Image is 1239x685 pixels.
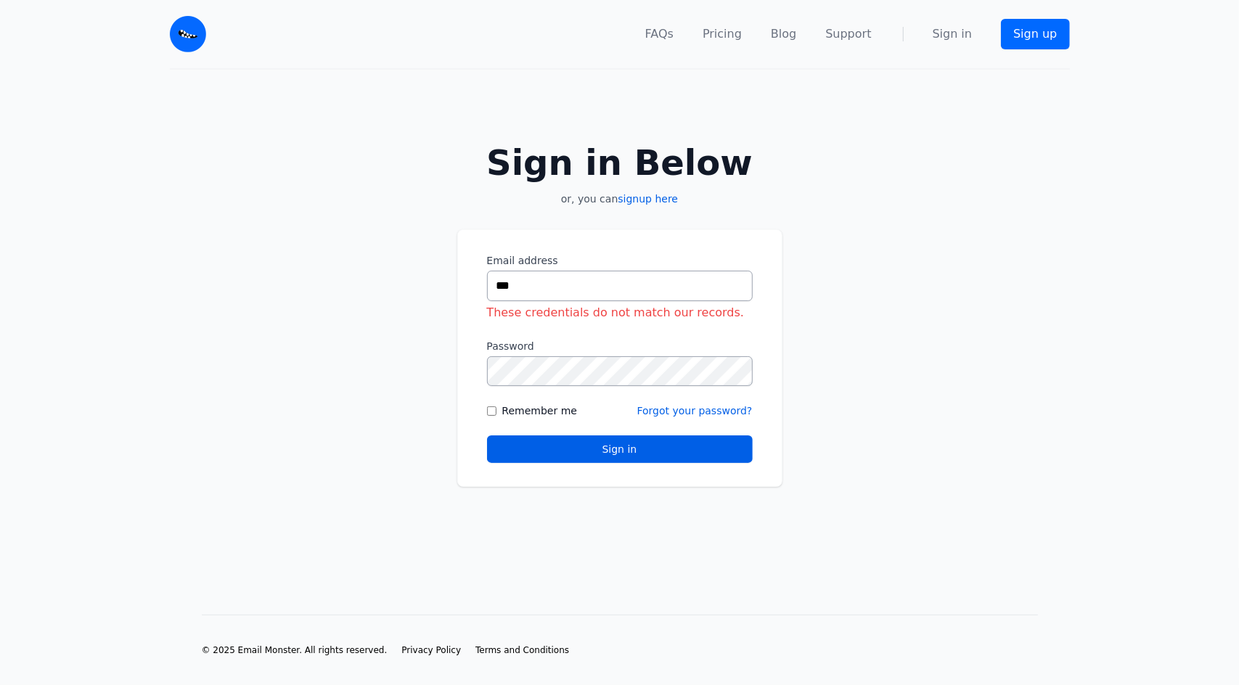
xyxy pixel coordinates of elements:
[401,644,461,656] a: Privacy Policy
[771,25,796,43] a: Blog
[487,304,753,321] div: These credentials do not match our records.
[475,645,569,655] span: Terms and Conditions
[1001,19,1069,49] a: Sign up
[703,25,742,43] a: Pricing
[825,25,871,43] a: Support
[475,644,569,656] a: Terms and Conditions
[170,16,206,52] img: Email Monster
[645,25,674,43] a: FAQs
[202,644,388,656] li: © 2025 Email Monster. All rights reserved.
[933,25,973,43] a: Sign in
[487,435,753,463] button: Sign in
[457,192,782,206] p: or, you can
[618,193,678,205] a: signup here
[487,339,753,353] label: Password
[637,405,753,417] a: Forgot your password?
[457,145,782,180] h2: Sign in Below
[502,403,578,418] label: Remember me
[401,645,461,655] span: Privacy Policy
[487,253,753,268] label: Email address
